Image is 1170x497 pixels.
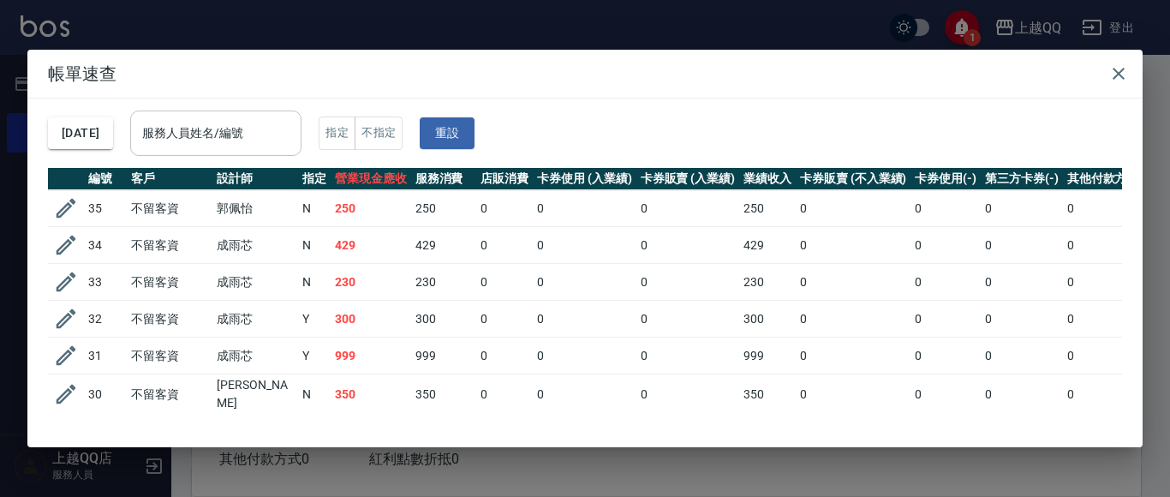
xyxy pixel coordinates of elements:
[739,374,796,415] td: 350
[411,227,477,264] td: 429
[127,168,212,190] th: 客戶
[636,168,740,190] th: 卡券販賣 (入業績)
[533,168,636,190] th: 卡券使用 (入業績)
[1063,374,1157,415] td: 0
[1063,264,1157,301] td: 0
[981,338,1063,374] td: 0
[476,264,533,301] td: 0
[127,374,212,415] td: 不留客資
[739,264,796,301] td: 230
[127,264,212,301] td: 不留客資
[796,264,910,301] td: 0
[533,190,636,227] td: 0
[298,374,331,415] td: N
[796,301,910,338] td: 0
[981,190,1063,227] td: 0
[739,168,796,190] th: 業績收入
[127,301,212,338] td: 不留客資
[533,301,636,338] td: 0
[796,227,910,264] td: 0
[981,168,1063,190] th: 第三方卡券(-)
[84,338,127,374] td: 31
[636,190,740,227] td: 0
[533,338,636,374] td: 0
[910,264,981,301] td: 0
[84,301,127,338] td: 32
[476,374,533,415] td: 0
[910,227,981,264] td: 0
[298,168,331,190] th: 指定
[476,227,533,264] td: 0
[212,374,298,415] td: [PERSON_NAME]
[1063,227,1157,264] td: 0
[84,227,127,264] td: 34
[910,301,981,338] td: 0
[411,301,477,338] td: 300
[981,374,1063,415] td: 0
[910,374,981,415] td: 0
[636,264,740,301] td: 0
[298,227,331,264] td: N
[1063,301,1157,338] td: 0
[84,168,127,190] th: 編號
[796,338,910,374] td: 0
[127,227,212,264] td: 不留客資
[1063,168,1157,190] th: 其他付款方式(-)
[212,301,298,338] td: 成雨芯
[298,190,331,227] td: N
[476,338,533,374] td: 0
[355,117,403,150] button: 不指定
[84,374,127,415] td: 30
[331,168,411,190] th: 營業現金應收
[331,374,411,415] td: 350
[796,168,910,190] th: 卡券販賣 (不入業績)
[796,190,910,227] td: 0
[212,227,298,264] td: 成雨芯
[27,50,1143,98] h2: 帳單速查
[84,190,127,227] td: 35
[739,301,796,338] td: 300
[298,301,331,338] td: Y
[319,117,355,150] button: 指定
[1063,338,1157,374] td: 0
[212,168,298,190] th: 設計師
[476,190,533,227] td: 0
[739,227,796,264] td: 429
[411,168,477,190] th: 服務消費
[331,264,411,301] td: 230
[910,190,981,227] td: 0
[84,264,127,301] td: 33
[127,190,212,227] td: 不留客資
[127,338,212,374] td: 不留客資
[636,227,740,264] td: 0
[331,301,411,338] td: 300
[1063,190,1157,227] td: 0
[212,264,298,301] td: 成雨芯
[533,264,636,301] td: 0
[298,338,331,374] td: Y
[636,338,740,374] td: 0
[981,227,1063,264] td: 0
[331,227,411,264] td: 429
[910,168,981,190] th: 卡券使用(-)
[910,338,981,374] td: 0
[636,301,740,338] td: 0
[411,338,477,374] td: 999
[981,264,1063,301] td: 0
[739,338,796,374] td: 999
[476,168,533,190] th: 店販消費
[331,338,411,374] td: 999
[796,374,910,415] td: 0
[739,190,796,227] td: 250
[212,190,298,227] td: 郭佩怡
[212,338,298,374] td: 成雨芯
[981,301,1063,338] td: 0
[48,117,113,149] button: [DATE]
[411,374,477,415] td: 350
[533,374,636,415] td: 0
[420,117,475,149] button: 重設
[533,227,636,264] td: 0
[331,190,411,227] td: 250
[411,264,477,301] td: 230
[298,264,331,301] td: N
